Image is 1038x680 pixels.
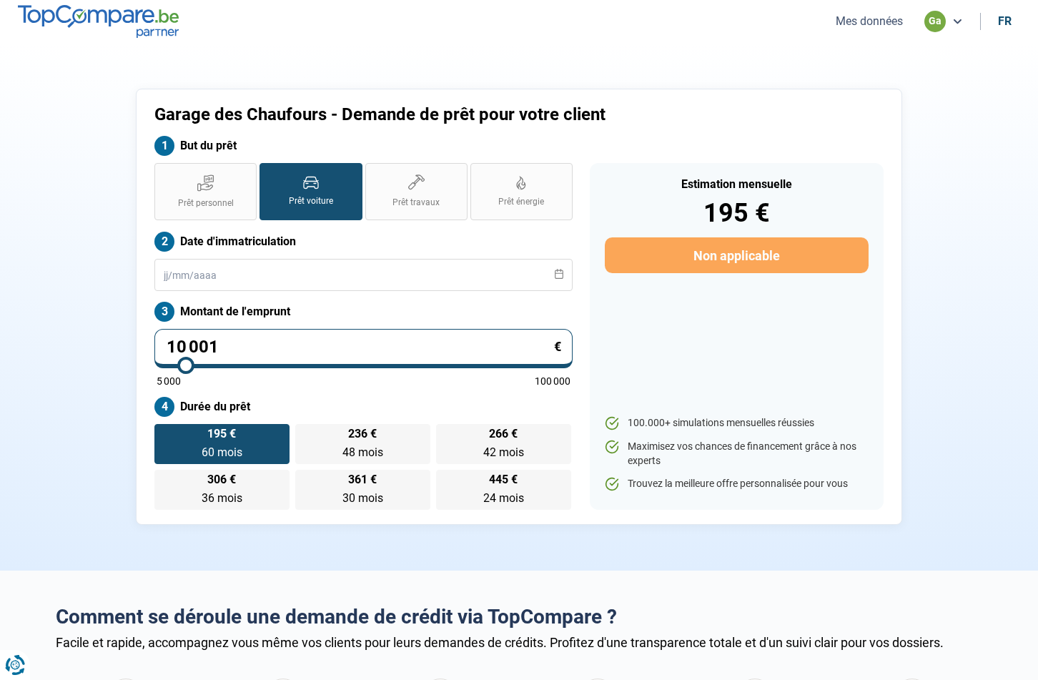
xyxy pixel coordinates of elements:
h2: Comment se déroule une demande de crédit via TopCompare ? [56,605,982,629]
div: ga [924,11,946,32]
span: 100 000 [535,376,570,386]
span: 445 € [489,474,518,486]
h1: Garage des Chaufours - Demande de prêt pour votre client [154,104,697,125]
div: Facile et rapide, accompagnez vous même vos clients pour leurs demandes de crédits. Profitez d'un... [56,635,982,650]
span: 30 mois [342,491,383,505]
span: 48 mois [342,445,383,459]
span: Prêt travaux [392,197,440,209]
button: Non applicable [605,237,869,273]
span: 36 mois [202,491,242,505]
span: Prêt énergie [498,196,544,208]
div: fr [998,14,1012,28]
button: Mes données [831,14,907,29]
input: jj/mm/aaaa [154,259,573,291]
span: 195 € [207,428,236,440]
li: 100.000+ simulations mensuelles réussies [605,416,869,430]
li: Trouvez la meilleure offre personnalisée pour vous [605,477,869,491]
span: 236 € [348,428,377,440]
span: 5 000 [157,376,181,386]
label: Date d'immatriculation [154,232,573,252]
li: Maximisez vos chances de financement grâce à nos experts [605,440,869,468]
div: Estimation mensuelle [605,179,869,190]
span: 60 mois [202,445,242,459]
img: TopCompare.be [18,5,179,37]
div: 195 € [605,200,869,226]
span: 266 € [489,428,518,440]
span: Prêt personnel [178,197,234,210]
label: Montant de l'emprunt [154,302,573,322]
span: 24 mois [483,491,524,505]
span: 42 mois [483,445,524,459]
span: 361 € [348,474,377,486]
span: € [554,340,561,353]
label: But du prêt [154,136,573,156]
label: Durée du prêt [154,397,573,417]
span: Prêt voiture [289,195,333,207]
span: 306 € [207,474,236,486]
